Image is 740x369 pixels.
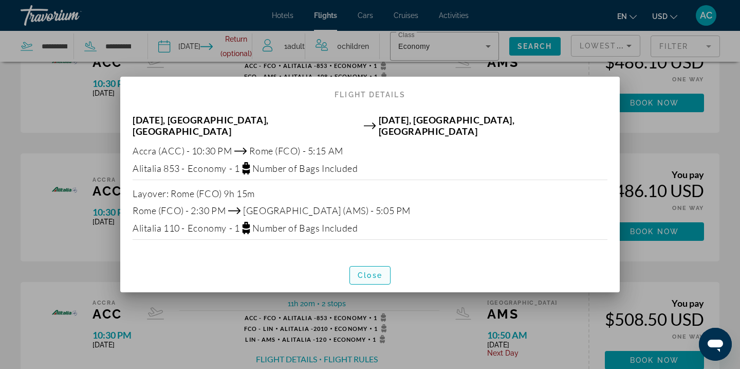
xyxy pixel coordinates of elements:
[133,222,607,234] div: Alitalia 110 -
[252,163,358,174] span: Number of Bags Included
[358,271,382,279] span: Close
[229,163,240,174] span: - 1
[243,205,411,216] span: [GEOGRAPHIC_DATA] (AMS) - 5:05 PM
[120,77,620,103] h2: Flight Details
[252,222,358,234] span: Number of Bags Included
[249,145,343,156] span: Rome (FCO) - 5:15 AM
[133,205,226,216] span: Rome (FCO) - 2:30 PM
[349,266,391,285] button: Close
[133,188,607,199] div: : Rome (FCO) 9h 15m
[133,162,607,174] div: Alitalia 853 -
[133,145,232,156] span: Accra (ACC) - 10:30 PM
[133,188,166,199] span: Layover
[379,114,607,137] span: [DATE], [GEOGRAPHIC_DATA], [GEOGRAPHIC_DATA]
[699,328,732,361] iframe: Button to launch messaging window
[188,222,227,234] span: Economy
[133,114,361,137] span: [DATE], [GEOGRAPHIC_DATA], [GEOGRAPHIC_DATA]
[188,163,227,174] span: Economy
[229,222,240,234] span: - 1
